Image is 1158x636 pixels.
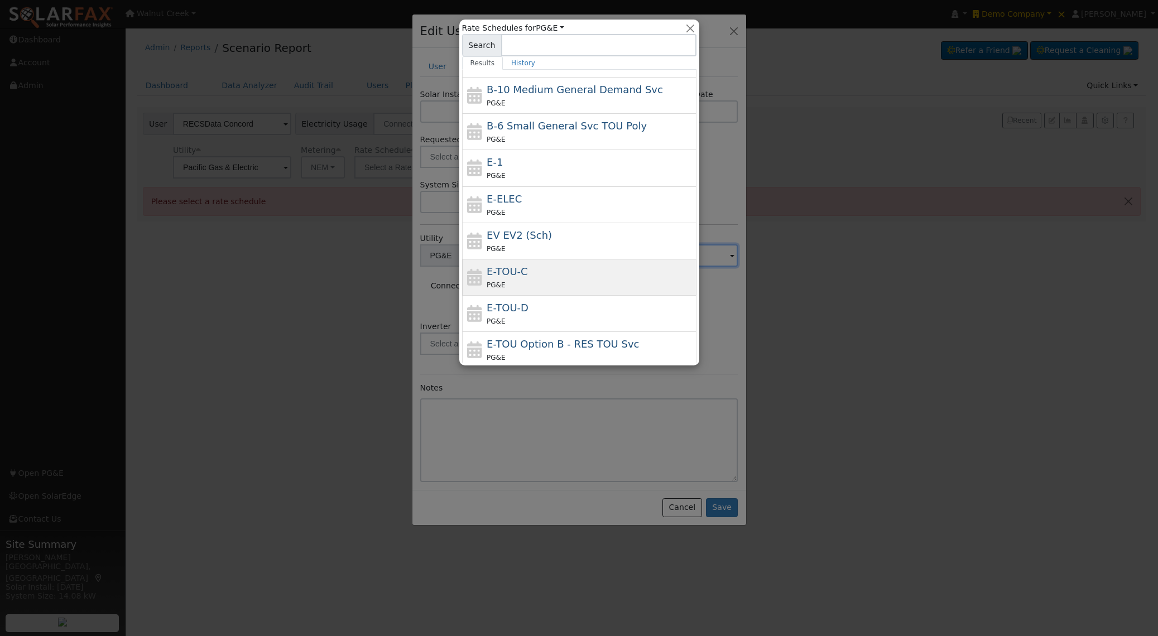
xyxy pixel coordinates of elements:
span: PG&E [487,245,505,253]
span: PG&E [487,317,505,325]
span: E-TOU Option B - Residential Time of Use Service (All Baseline Regions) [487,338,639,350]
span: Electric Vehicle EV2 (Sch) [487,229,552,241]
span: PG&E [487,209,505,216]
span: B-10 Medium General Demand Service (Primary Voltage) [487,84,663,95]
span: PG&E [487,354,505,362]
a: History [503,56,544,70]
span: E-TOU-C [487,266,528,277]
span: E-1 [487,156,503,168]
span: PG&E [487,99,505,107]
span: B-6 Small General Service TOU Poly Phase [487,120,647,132]
span: PG&E [487,172,505,180]
span: PG&E [487,281,505,289]
span: Search [462,34,502,56]
span: E-TOU-D [487,302,528,314]
span: PG&E [487,136,505,143]
span: E-ELEC [487,193,522,205]
a: Results [462,56,503,70]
